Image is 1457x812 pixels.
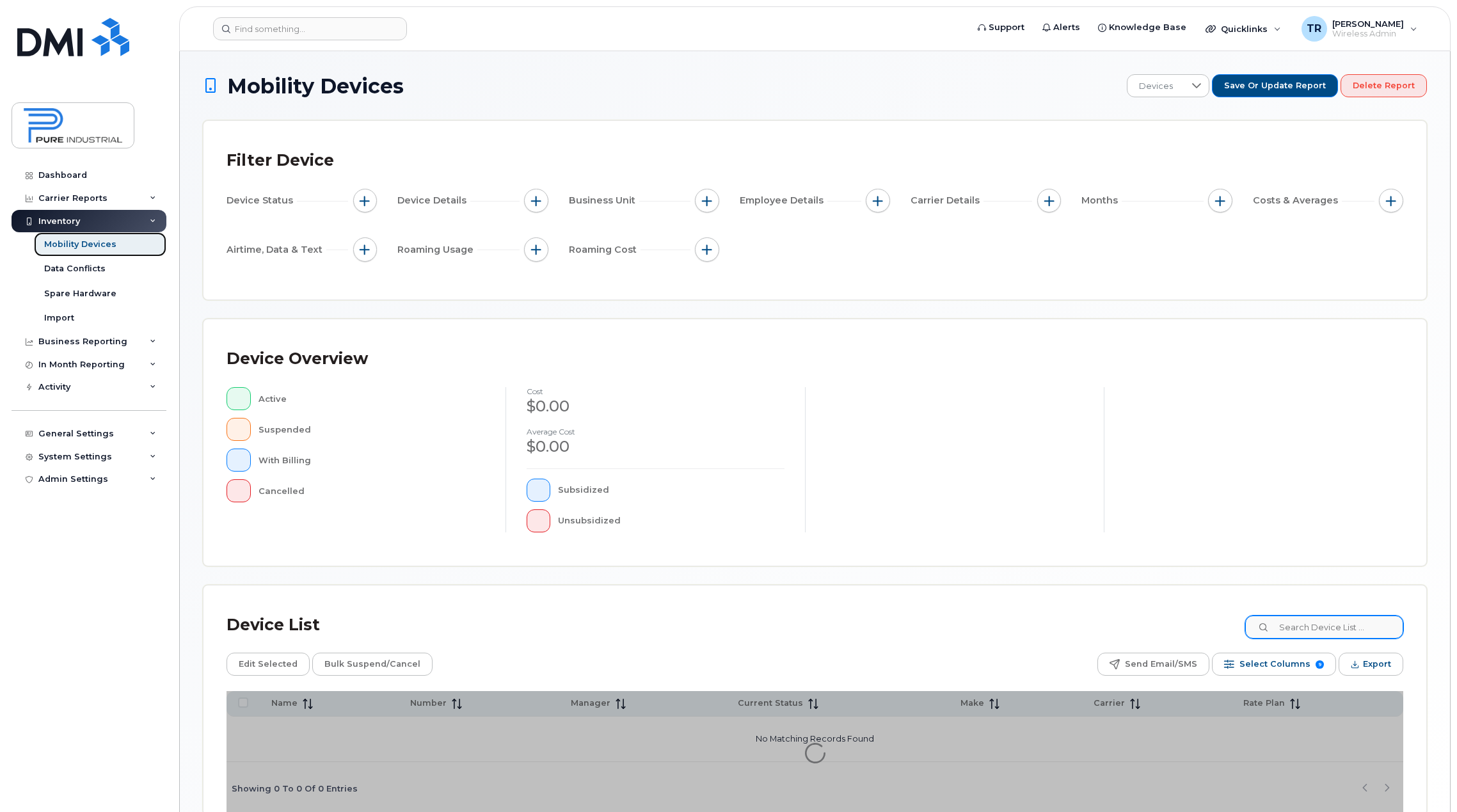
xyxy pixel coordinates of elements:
[227,653,310,676] button: Edit Selected
[1245,616,1403,639] input: Search Device List ...
[1127,75,1184,98] span: Devices
[227,243,326,257] span: Airtime, Data & Text
[312,653,433,676] button: Bulk Suspend/Cancel
[1224,80,1326,92] span: Save or Update Report
[527,427,784,436] h4: Average cost
[259,449,485,472] div: With Billing
[1341,74,1427,97] button: Delete Report
[259,387,485,410] div: Active
[527,395,784,417] div: $0.00
[397,243,477,257] span: Roaming Usage
[1212,653,1336,676] button: Select Columns 9
[227,194,297,207] span: Device Status
[569,243,641,257] span: Roaming Cost
[1316,660,1324,669] span: 9
[740,194,827,207] span: Employee Details
[227,342,368,376] div: Device Overview
[397,194,470,207] span: Device Details
[1253,194,1342,207] span: Costs & Averages
[558,479,784,502] div: Subsidized
[1239,655,1310,674] span: Select Columns
[259,479,485,502] div: Cancelled
[569,194,639,207] span: Business Unit
[1353,80,1415,92] span: Delete Report
[1339,653,1403,676] button: Export
[1363,655,1391,674] span: Export
[259,418,485,441] div: Suspended
[527,436,784,458] div: $0.00
[239,655,298,674] span: Edit Selected
[227,609,320,642] div: Device List
[1125,655,1197,674] span: Send Email/SMS
[324,655,420,674] span: Bulk Suspend/Cancel
[1097,653,1209,676] button: Send Email/SMS
[911,194,983,207] span: Carrier Details
[1081,194,1122,207] span: Months
[227,144,334,177] div: Filter Device
[227,75,404,97] span: Mobility Devices
[1212,74,1338,97] button: Save or Update Report
[527,387,784,395] h4: cost
[558,509,784,532] div: Unsubsidized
